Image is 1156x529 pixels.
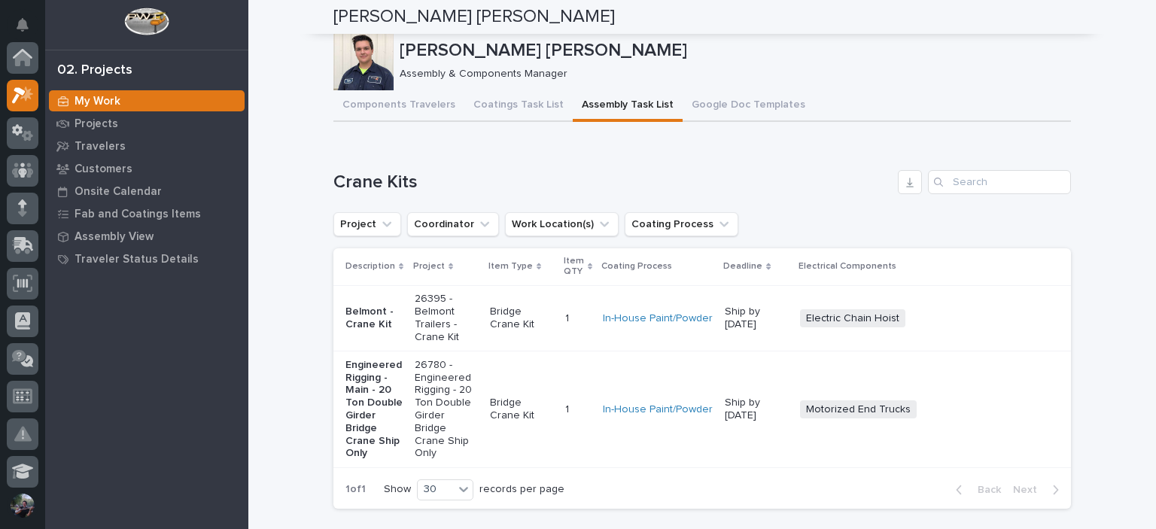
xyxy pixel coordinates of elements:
p: Coating Process [601,258,672,275]
span: Electric Chain Hoist [800,309,905,328]
p: Traveler Status Details [75,253,199,266]
p: Ship by [DATE] [725,306,788,331]
p: Assembly View [75,230,154,244]
p: Electrical Components [799,258,896,275]
a: Projects [45,112,248,135]
a: Travelers [45,135,248,157]
a: In-House Paint/Powder [603,403,713,416]
p: 26780 - Engineered Rigging - 20 Ton Double Girder Bridge Crane Ship Only [415,359,478,460]
a: Customers [45,157,248,180]
button: Project [333,212,401,236]
p: 26395 - Belmont Trailers - Crane Kit [415,293,478,343]
div: 02. Projects [57,62,132,79]
a: Traveler Status Details [45,248,248,270]
p: Show [384,483,411,496]
p: Deadline [723,258,762,275]
button: Notifications [7,9,38,41]
img: Workspace Logo [124,8,169,35]
button: Next [1007,483,1071,497]
p: Description [345,258,395,275]
p: Item QTY [564,253,584,281]
button: Work Location(s) [505,212,619,236]
button: Assembly Task List [573,90,683,122]
p: My Work [75,95,120,108]
button: Coating Process [625,212,738,236]
p: Assembly & Components Manager [400,68,1059,81]
p: Onsite Calendar [75,185,162,199]
p: Travelers [75,140,126,154]
div: 30 [418,482,454,497]
div: Notifications [19,18,38,42]
p: 1 [565,309,572,325]
a: Fab and Coatings Items [45,202,248,225]
input: Search [928,170,1071,194]
button: Google Doc Templates [683,90,814,122]
a: My Work [45,90,248,112]
p: Item Type [488,258,533,275]
button: Coatings Task List [464,90,573,122]
p: Bridge Crane Kit [490,397,553,422]
button: Coordinator [407,212,499,236]
a: Assembly View [45,225,248,248]
p: Engineered Rigging - Main - 20 Ton Double Girder Bridge Crane Ship Only [345,359,403,460]
p: Projects [75,117,118,131]
p: 1 [565,400,572,416]
p: Fab and Coatings Items [75,208,201,221]
button: users-avatar [7,490,38,521]
a: In-House Paint/Powder [603,312,713,325]
p: [PERSON_NAME] [PERSON_NAME] [400,40,1065,62]
p: Bridge Crane Kit [490,306,553,331]
p: Ship by [DATE] [725,397,788,422]
p: records per page [479,483,564,496]
span: Next [1013,483,1046,497]
p: Customers [75,163,132,176]
p: Project [413,258,445,275]
span: Motorized End Trucks [800,400,917,419]
p: 1 of 1 [333,471,378,508]
span: Back [969,483,1001,497]
button: Back [944,483,1007,497]
h2: [PERSON_NAME] [PERSON_NAME] [333,6,615,28]
p: Belmont - Crane Kit [345,306,403,331]
a: Onsite Calendar [45,180,248,202]
h1: Crane Kits [333,172,892,193]
button: Components Travelers [333,90,464,122]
